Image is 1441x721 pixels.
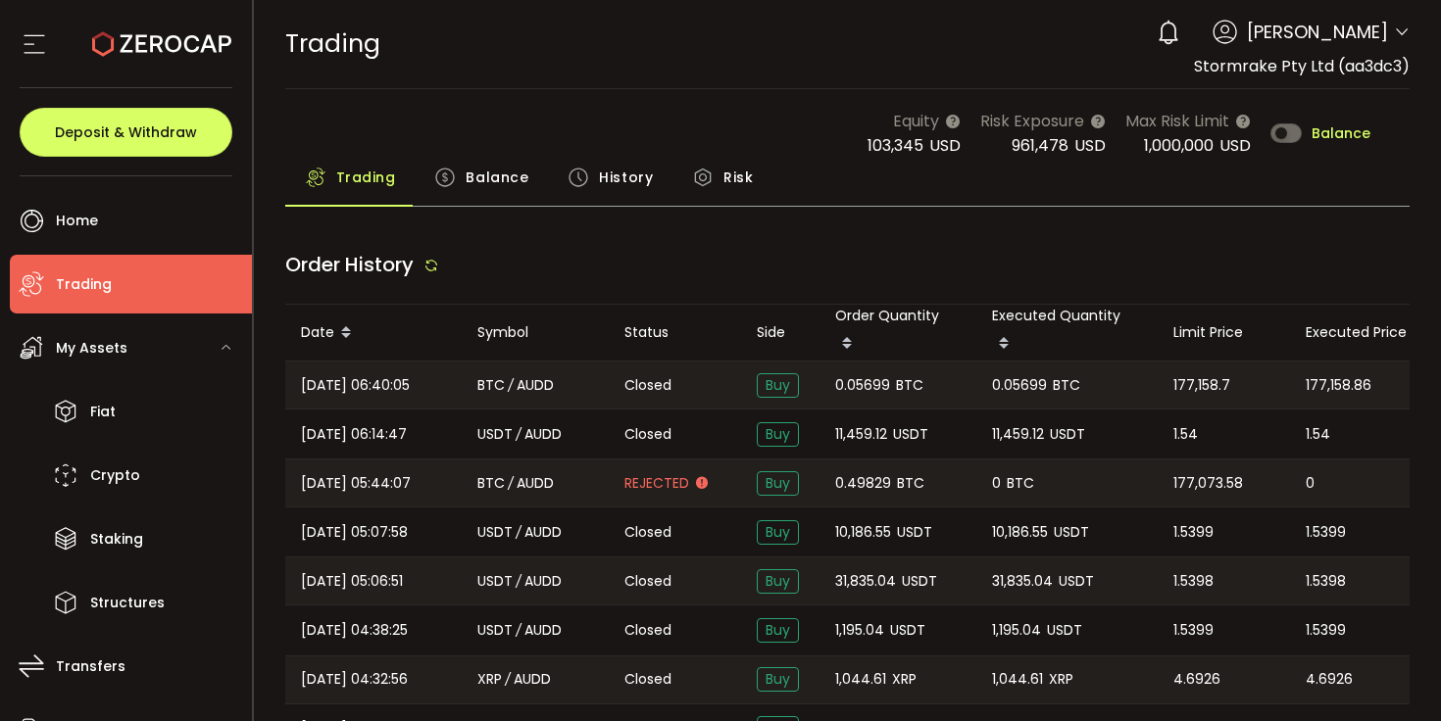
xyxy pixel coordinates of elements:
[285,251,414,278] span: Order History
[835,619,884,642] span: 1,195.04
[516,619,522,642] em: /
[1158,321,1290,344] div: Limit Price
[55,125,197,139] span: Deposit & Withdraw
[285,26,380,61] span: Trading
[524,521,562,544] span: AUDD
[893,423,928,446] span: USDT
[992,521,1048,544] span: 10,186.55
[1074,134,1106,157] span: USD
[868,134,923,157] span: 103,345
[624,571,671,592] span: Closed
[514,668,551,691] span: AUDD
[835,374,890,397] span: 0.05699
[516,570,522,593] em: /
[508,374,514,397] em: /
[466,158,528,197] span: Balance
[992,619,1041,642] span: 1,195.04
[477,521,513,544] span: USDT
[477,668,502,691] span: XRP
[1247,19,1388,45] span: [PERSON_NAME]
[517,374,554,397] span: AUDD
[477,570,513,593] span: USDT
[1125,109,1229,133] span: Max Risk Limit
[992,472,1001,495] span: 0
[741,321,820,344] div: Side
[336,158,396,197] span: Trading
[1173,374,1230,397] span: 177,158.7
[992,374,1047,397] span: 0.05699
[897,521,932,544] span: USDT
[508,472,514,495] em: /
[835,668,886,691] span: 1,044.61
[624,620,671,641] span: Closed
[301,619,408,642] span: [DATE] 04:38:25
[992,423,1044,446] span: 11,459.12
[517,472,554,495] span: AUDD
[1306,619,1346,642] span: 1.5399
[897,472,924,495] span: BTC
[757,471,799,496] span: Buy
[90,589,165,617] span: Structures
[835,472,891,495] span: 0.49829
[301,521,408,544] span: [DATE] 05:07:58
[1050,423,1085,446] span: USDT
[1059,570,1094,593] span: USDT
[516,423,522,446] em: /
[624,473,689,494] span: Rejected
[757,373,799,398] span: Buy
[893,109,939,133] span: Equity
[1173,570,1214,593] span: 1.5398
[976,305,1158,360] div: Executed Quantity
[1312,126,1370,140] span: Balance
[624,424,671,445] span: Closed
[505,668,511,691] em: /
[1053,374,1080,397] span: BTC
[1306,472,1315,495] span: 0
[980,109,1084,133] span: Risk Exposure
[56,334,127,362] span: My Assets
[757,569,799,594] span: Buy
[1173,619,1214,642] span: 1.5399
[516,521,522,544] em: /
[992,570,1053,593] span: 31,835.04
[929,134,961,157] span: USD
[301,423,407,446] span: [DATE] 06:14:47
[1173,521,1214,544] span: 1.5399
[896,374,923,397] span: BTC
[757,667,799,692] span: Buy
[524,423,562,446] span: AUDD
[892,668,917,691] span: XRP
[820,305,976,360] div: Order Quantity
[1306,668,1353,691] span: 4.6926
[477,472,505,495] span: BTC
[462,321,609,344] div: Symbol
[1049,668,1073,691] span: XRP
[477,374,505,397] span: BTC
[90,525,143,553] span: Staking
[1173,423,1198,446] span: 1.54
[624,522,671,543] span: Closed
[757,618,799,643] span: Buy
[477,619,513,642] span: USDT
[477,423,513,446] span: USDT
[757,422,799,447] span: Buy
[723,158,753,197] span: Risk
[1306,570,1346,593] span: 1.5398
[1194,55,1410,77] span: Stormrake Pty Ltd (aa3dc3)
[56,652,125,681] span: Transfers
[1173,668,1220,691] span: 4.6926
[1054,521,1089,544] span: USDT
[1144,134,1214,157] span: 1,000,000
[301,374,410,397] span: [DATE] 06:40:05
[1290,321,1422,344] div: Executed Price
[301,570,403,593] span: [DATE] 05:06:51
[1306,423,1330,446] span: 1.54
[285,316,462,350] div: Date
[835,521,891,544] span: 10,186.55
[1306,374,1371,397] span: 177,158.86
[524,570,562,593] span: AUDD
[599,158,653,197] span: History
[624,669,671,690] span: Closed
[1012,134,1068,157] span: 961,478
[835,570,896,593] span: 31,835.04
